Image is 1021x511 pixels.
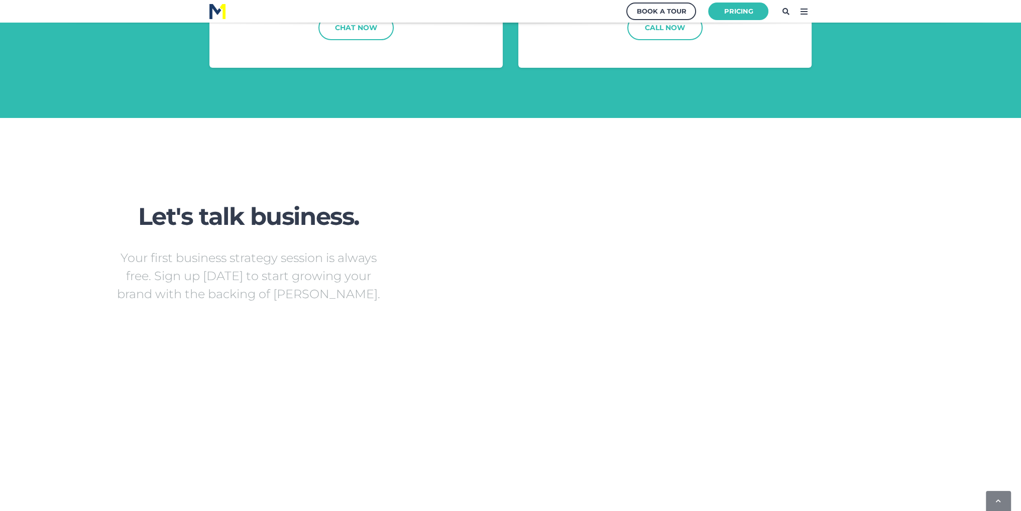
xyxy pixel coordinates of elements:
[113,249,384,303] p: Your first business strategy session is always free. Sign up [DATE] to start growing your brand w...
[626,3,696,20] a: Book a Tour
[113,203,384,230] h2: Let's talk business.
[636,5,686,18] div: Book a Tour
[708,3,768,20] a: Pricing
[318,15,394,40] a: Chat Now
[796,107,1021,511] iframe: Chat Widget
[209,4,225,19] img: M1 Logo - Blue Letters - for Light Backgrounds-2
[627,15,703,40] a: Call Now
